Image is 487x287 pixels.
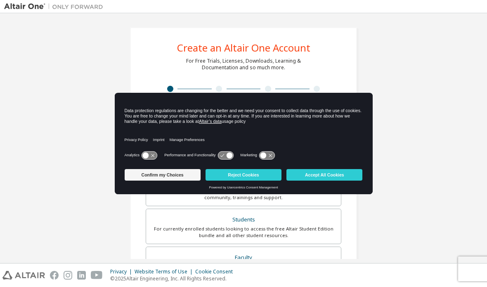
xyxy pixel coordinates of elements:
[186,58,301,71] div: For Free Trials, Licenses, Downloads, Learning & Documentation and so much more.
[177,43,310,53] div: Create an Altair One Account
[91,271,103,280] img: youtube.svg
[195,268,238,275] div: Cookie Consent
[77,271,86,280] img: linkedin.svg
[2,271,45,280] img: altair_logo.svg
[64,271,72,280] img: instagram.svg
[50,271,59,280] img: facebook.svg
[151,214,336,226] div: Students
[135,268,195,275] div: Website Terms of Use
[4,2,107,11] img: Altair One
[110,268,135,275] div: Privacy
[110,275,238,282] p: © 2025 Altair Engineering, Inc. All Rights Reserved.
[151,252,336,263] div: Faculty
[151,226,336,239] div: For currently enrolled students looking to access the free Altair Student Edition bundle and all ...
